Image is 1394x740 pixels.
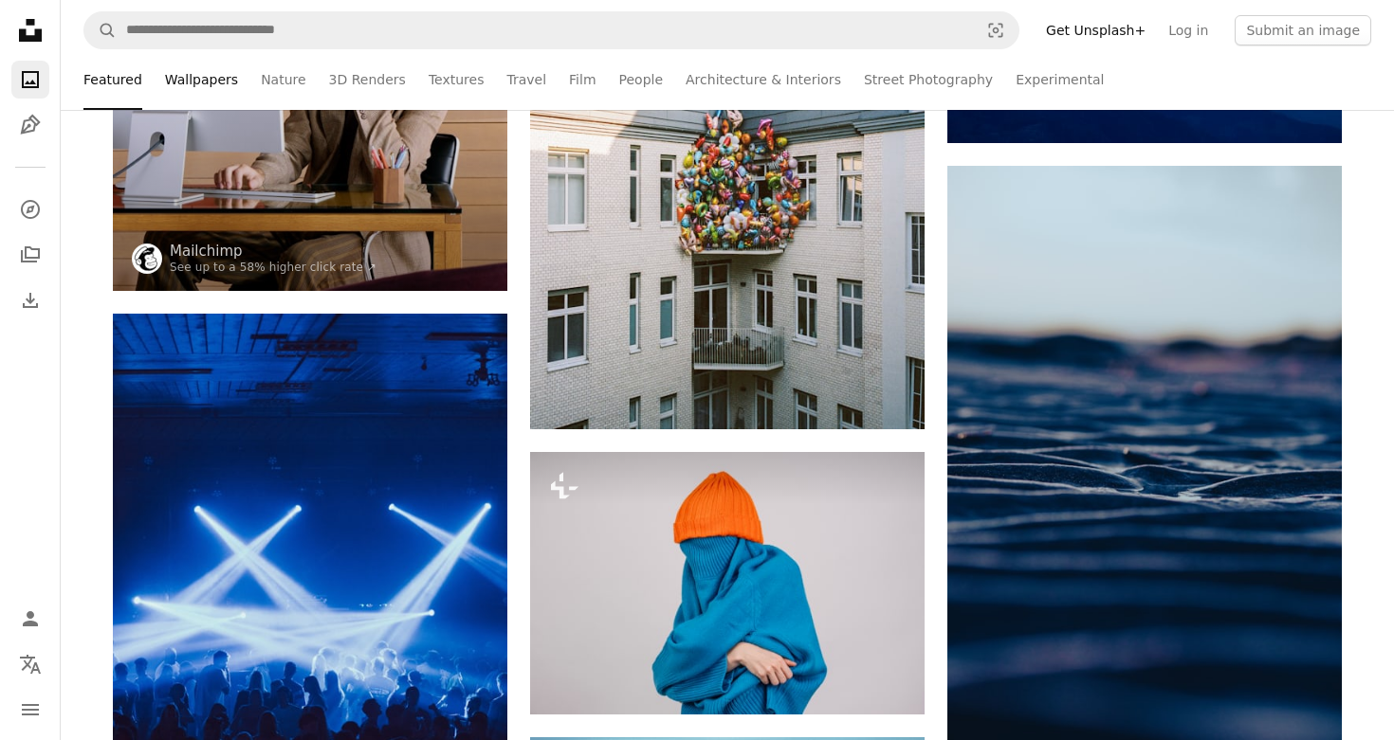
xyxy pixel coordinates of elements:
[11,190,49,228] a: Explore
[619,49,664,110] a: People
[11,645,49,683] button: Language
[170,261,376,274] a: See up to a 58% higher click rate ↗
[530,574,925,591] a: Person wrapped in blue blanket wearing orange hat
[165,49,238,110] a: Wallpapers
[11,61,49,99] a: Photos
[973,12,1018,48] button: Visual search
[11,236,49,274] a: Collections
[530,153,925,171] a: A large cluster of colorful balloons on a building facade.
[11,11,49,53] a: Home — Unsplash
[506,49,546,110] a: Travel
[11,600,49,638] a: Log in / Sign up
[1035,15,1157,45] a: Get Unsplash+
[947,452,1342,469] a: Rippled sand dunes under a twilight sky
[686,49,841,110] a: Architecture & Interiors
[11,691,49,729] button: Menu
[329,49,406,110] a: 3D Renders
[113,601,507,618] a: Crowd enjoying a concert with blue stage lights.
[569,49,596,110] a: Film
[83,11,1019,49] form: Find visuals sitewide
[170,242,376,261] a: Mailchimp
[864,49,993,110] a: Street Photography
[11,281,49,319] a: Download History
[1157,15,1220,45] a: Log in
[1235,15,1371,45] button: Submit an image
[530,452,925,714] img: Person wrapped in blue blanket wearing orange hat
[1016,49,1104,110] a: Experimental
[429,49,485,110] a: Textures
[84,12,117,48] button: Search Unsplash
[11,106,49,144] a: Illustrations
[132,244,162,274] img: Go to Mailchimp's profile
[261,49,305,110] a: Nature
